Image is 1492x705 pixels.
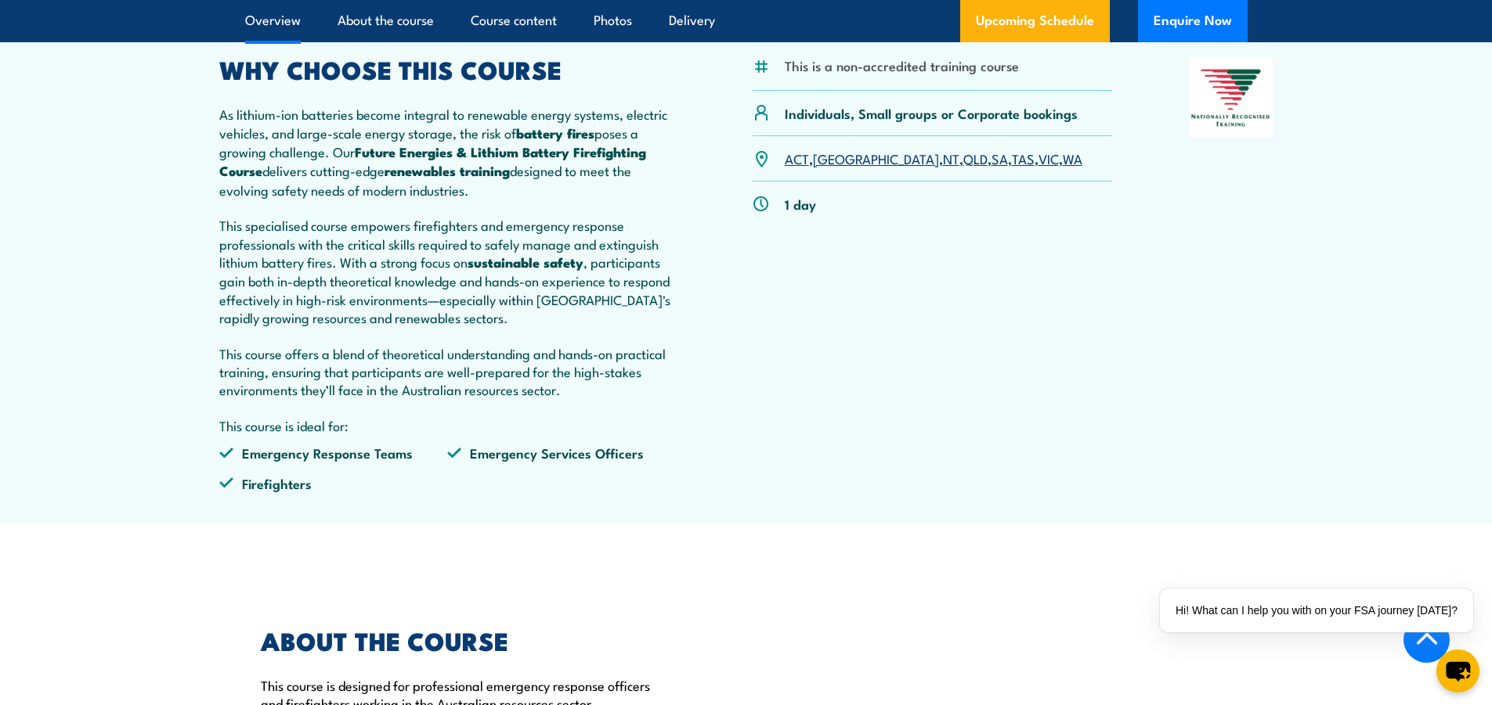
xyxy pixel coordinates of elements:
[785,195,816,213] p: 1 day
[219,344,677,399] p: This course offers a blend of theoretical understanding and hands-on practical training, ensuring...
[219,105,677,199] p: As lithium-ion batteries become integral to renewable energy systems, electric vehicles, and larg...
[385,160,510,181] strong: renewables training
[219,216,677,326] p: This specialised course empowers firefighters and emergency response professionals with the criti...
[261,629,674,651] h2: ABOUT THE COURSE
[813,149,939,167] a: [GEOGRAPHIC_DATA]
[219,58,677,80] h2: WHY CHOOSE THIS COURSE
[219,416,677,434] p: This course is ideal for:
[1063,149,1082,167] a: WA
[943,149,959,167] a: NT
[219,474,448,492] li: Firefighters
[785,149,809,167] a: ACT
[1160,588,1473,632] div: Hi! What can I help you with on your FSA journey [DATE]?
[219,444,448,462] li: Emergency Response Teams
[785,104,1078,122] p: Individuals, Small groups or Corporate bookings
[447,444,676,462] li: Emergency Services Officers
[219,142,646,181] strong: Future Energies & Lithium Battery Firefighting Course
[1039,149,1059,167] a: VIC
[992,149,1008,167] a: SA
[1012,149,1035,167] a: TAS
[1436,649,1479,692] button: chat-button
[516,123,594,143] strong: battery fires
[785,149,1082,167] p: , , , , , , ,
[1189,58,1273,138] img: Nationally Recognised Training logo.
[963,149,988,167] a: QLD
[468,252,583,272] strong: sustainable safety
[785,56,1019,74] li: This is a non-accredited training course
